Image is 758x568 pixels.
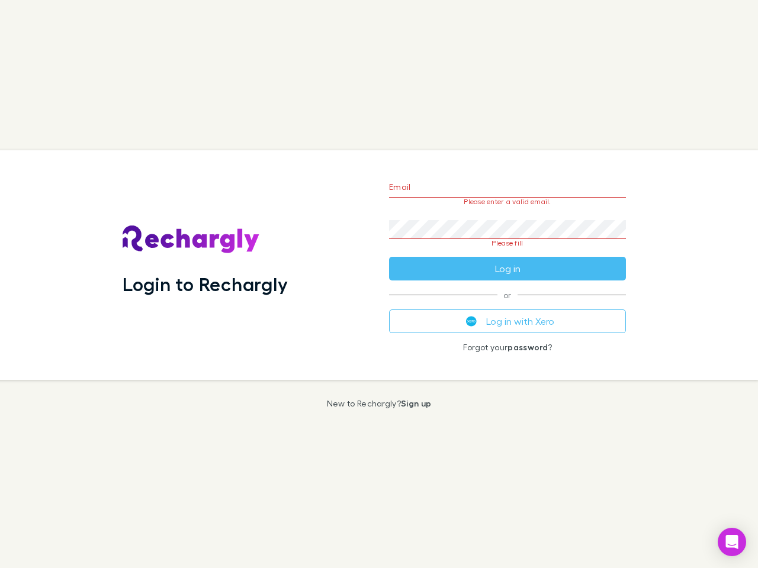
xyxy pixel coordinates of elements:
a: Sign up [401,398,431,408]
p: New to Rechargly? [327,399,432,408]
p: Please fill [389,239,626,247]
p: Forgot your ? [389,343,626,352]
button: Log in with Xero [389,309,626,333]
a: password [508,342,548,352]
div: Open Intercom Messenger [718,528,746,556]
p: Please enter a valid email. [389,198,626,206]
img: Xero's logo [466,316,477,327]
img: Rechargly's Logo [123,225,260,254]
h1: Login to Rechargly [123,273,288,295]
button: Log in [389,257,626,280]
